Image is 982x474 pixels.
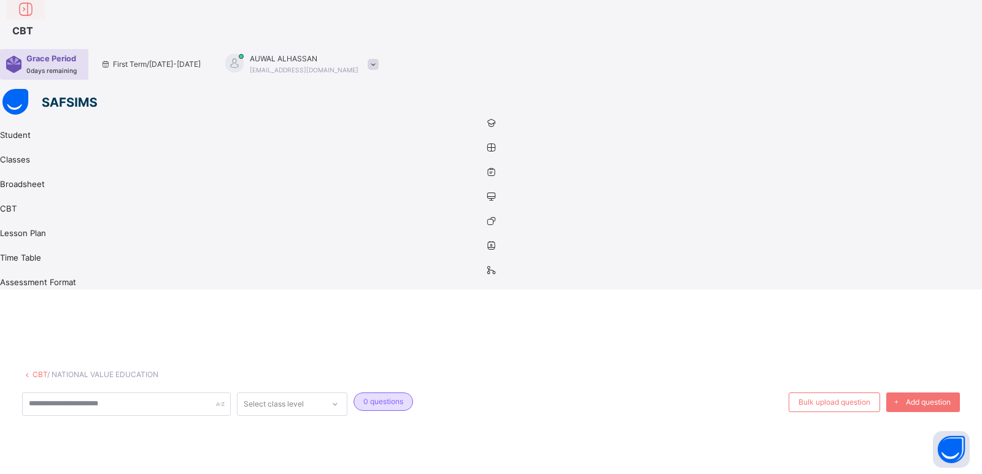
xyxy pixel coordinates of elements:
span: 0 days remaining [26,67,77,74]
span: CBT [12,25,33,37]
span: Bulk upload question [798,397,870,408]
div: Select class level [244,392,304,416]
button: Open asap [933,431,970,468]
span: / NATIONAL VALUE EDUCATION [47,370,158,379]
span: [EMAIL_ADDRESS][DOMAIN_NAME] [250,66,358,74]
span: Grace Period [26,53,76,64]
span: AUWAL ALHASSAN [250,53,358,64]
img: safsims [2,89,97,115]
span: session/term information [101,59,201,70]
span: Add question [906,397,951,408]
span: 0 questions [363,396,403,407]
div: AUWAL ALHASSAN [213,53,385,75]
img: sticker-purple.71386a28dfed39d6af7621340158ba97.svg [6,56,21,73]
a: CBT [33,370,47,379]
